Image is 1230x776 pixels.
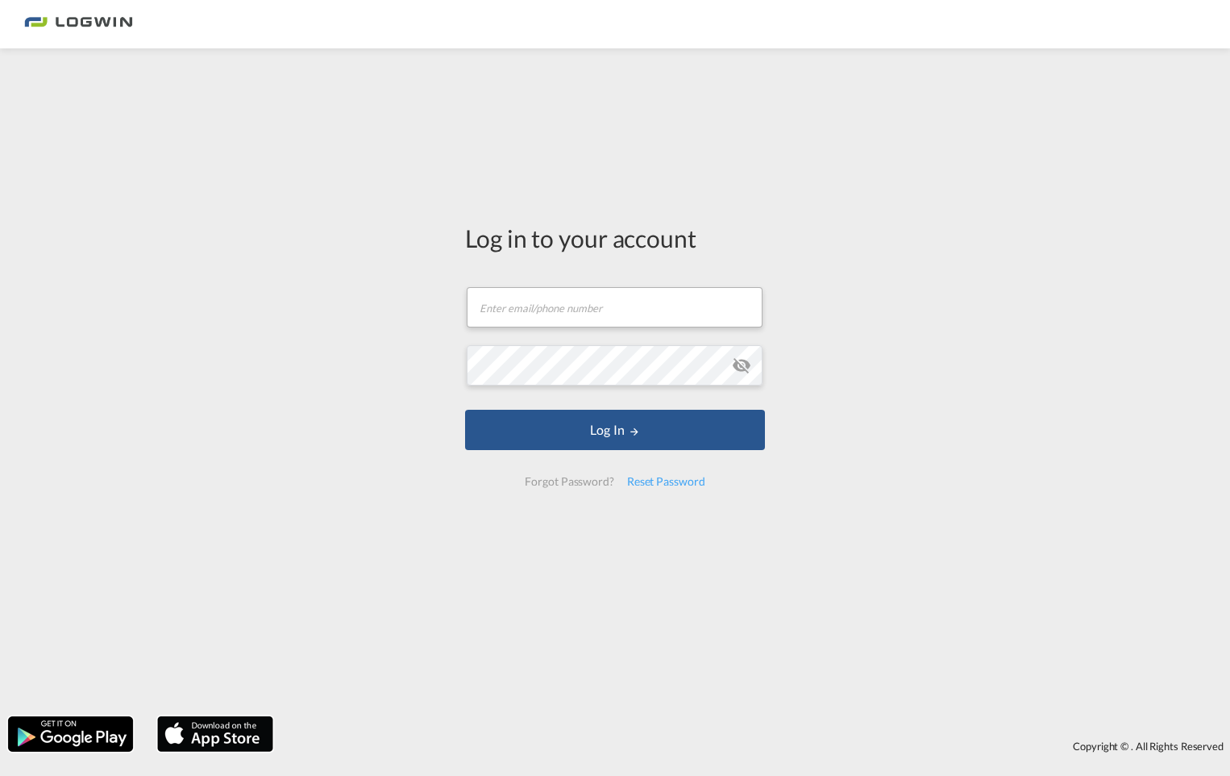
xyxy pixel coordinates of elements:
[518,467,620,496] div: Forgot Password?
[732,356,751,375] md-icon: icon-eye-off
[467,287,763,328] input: Enter email/phone number
[6,715,135,753] img: google.png
[621,467,712,496] div: Reset Password
[465,221,765,255] div: Log in to your account
[156,715,275,753] img: apple.png
[465,410,765,450] button: LOGIN
[24,6,133,43] img: bc73a0e0d8c111efacd525e4c8ad7d32.png
[281,732,1230,760] div: Copyright © . All Rights Reserved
